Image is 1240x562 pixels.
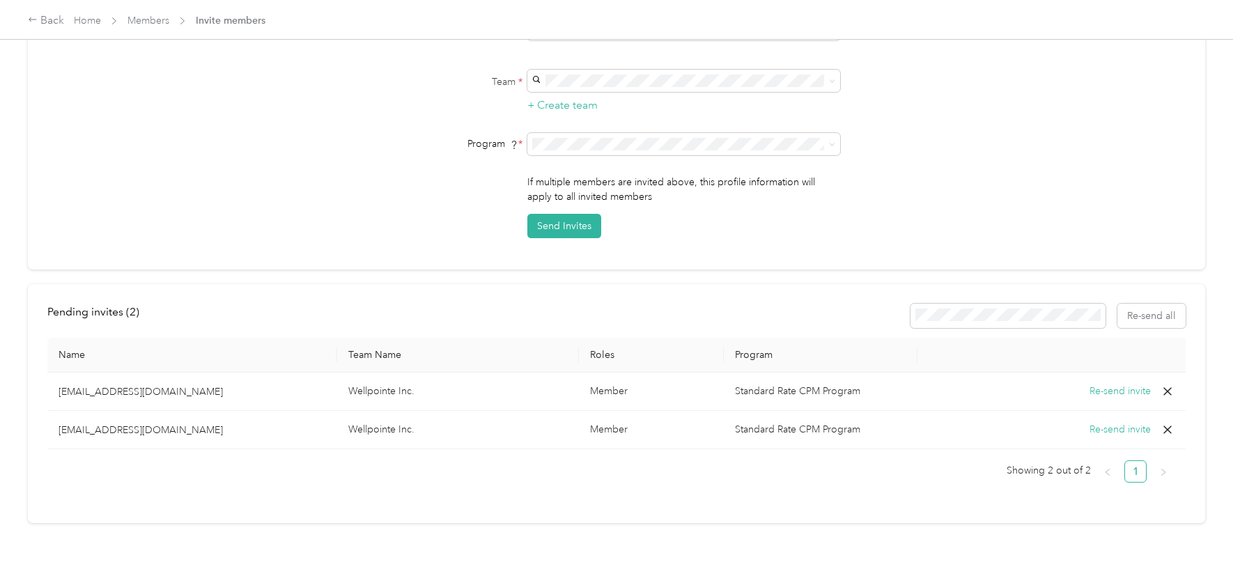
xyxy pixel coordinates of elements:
[1090,422,1151,437] button: Re-send invite
[59,423,326,437] p: [EMAIL_ADDRESS][DOMAIN_NAME]
[337,338,579,373] th: Team Name
[910,304,1186,328] div: Resend all invitations
[1096,460,1119,483] li: Previous Page
[1152,460,1175,483] li: Next Page
[527,214,601,238] button: Send Invites
[59,384,326,399] p: [EMAIL_ADDRESS][DOMAIN_NAME]
[1117,304,1186,328] button: Re-send all
[47,304,1186,328] div: info-bar
[47,304,149,328] div: left-menu
[47,338,337,373] th: Name
[127,15,169,26] a: Members
[590,385,628,397] span: Member
[527,97,598,114] button: + Create team
[348,75,522,89] label: Team
[724,338,917,373] th: Program
[590,423,628,435] span: Member
[1103,468,1112,476] span: left
[1162,484,1240,562] iframe: Everlance-gr Chat Button Frame
[196,13,265,28] span: Invite members
[47,305,139,318] span: Pending invites
[348,385,414,397] span: Wellpointe Inc.
[735,423,860,435] span: Standard Rate CPM Program
[28,13,64,29] div: Back
[1007,460,1091,481] span: Showing 2 out of 2
[126,305,139,318] span: ( 2 )
[579,338,724,373] th: Roles
[1152,460,1175,483] button: right
[1096,460,1119,483] button: left
[1125,461,1146,482] a: 1
[348,136,522,151] div: Program
[1159,468,1168,476] span: right
[735,385,860,397] span: Standard Rate CPM Program
[348,423,414,435] span: Wellpointe Inc.
[527,175,840,204] p: If multiple members are invited above, this profile information will apply to all invited members
[1124,460,1147,483] li: 1
[74,15,101,26] a: Home
[1090,384,1151,399] button: Re-send invite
